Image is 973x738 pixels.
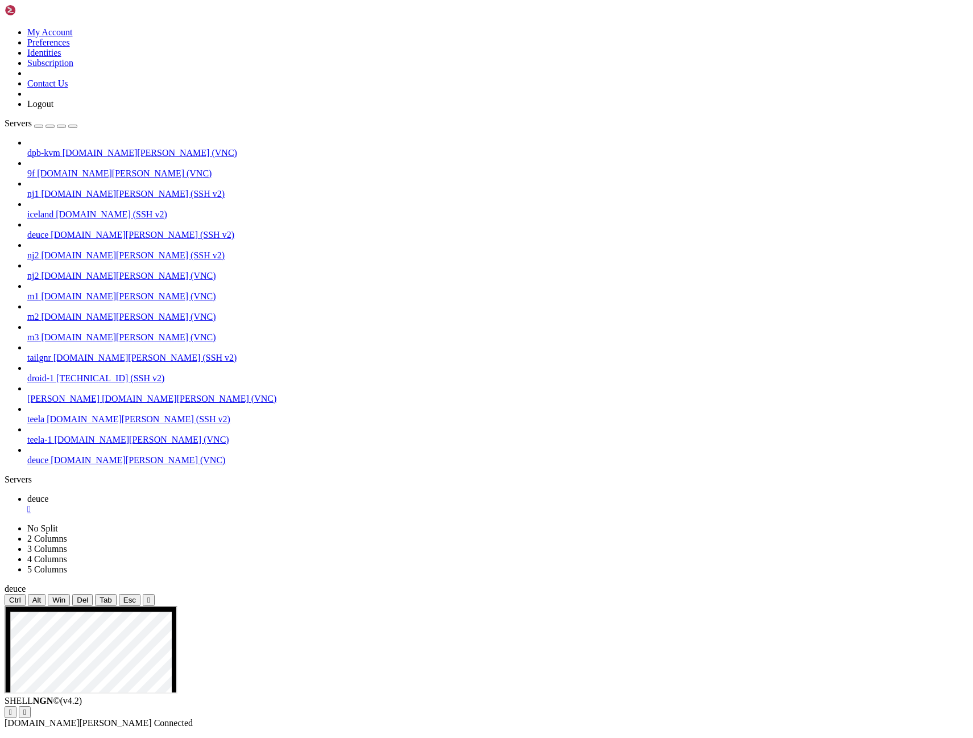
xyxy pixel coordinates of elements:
[27,494,968,514] a: deuce
[27,138,968,158] li: dpb-kvm [DOMAIN_NAME][PERSON_NAME] (VNC)
[27,544,67,554] a: 3 Columns
[27,373,968,384] a: droid-1 [TECHNICAL_ID] (SSH v2)
[27,271,968,281] a: nj2 [DOMAIN_NAME][PERSON_NAME] (VNC)
[27,332,39,342] span: m3
[5,706,16,718] button: 
[63,148,237,158] span: [DOMAIN_NAME][PERSON_NAME] (VNC)
[37,168,212,178] span: [DOMAIN_NAME][PERSON_NAME] (VNC)
[27,220,968,240] li: deuce [DOMAIN_NAME][PERSON_NAME] (SSH v2)
[27,554,67,564] a: 4 Columns
[27,435,968,445] a: teela-1 [DOMAIN_NAME][PERSON_NAME] (VNC)
[41,189,225,199] span: [DOMAIN_NAME][PERSON_NAME] (SSH v2)
[27,322,968,343] li: m3 [DOMAIN_NAME][PERSON_NAME] (VNC)
[28,594,46,606] button: Alt
[41,291,216,301] span: [DOMAIN_NAME][PERSON_NAME] (VNC)
[27,523,58,533] a: No Split
[27,48,61,57] a: Identities
[27,271,39,281] span: nj2
[27,281,968,302] li: m1 [DOMAIN_NAME][PERSON_NAME] (VNC)
[41,312,216,321] span: [DOMAIN_NAME][PERSON_NAME] (VNC)
[41,332,216,342] span: [DOMAIN_NAME][PERSON_NAME] (VNC)
[5,5,70,16] img: Shellngn
[41,271,216,281] span: [DOMAIN_NAME][PERSON_NAME] (VNC)
[52,596,65,604] span: Win
[27,424,968,445] li: teela-1 [DOMAIN_NAME][PERSON_NAME] (VNC)
[53,353,237,362] span: [DOMAIN_NAME][PERSON_NAME] (SSH v2)
[154,718,193,728] span: Connected
[27,168,35,178] span: 9f
[95,594,117,606] button: Tab
[27,494,48,504] span: deuce
[27,209,53,219] span: iceland
[27,332,968,343] a: m3 [DOMAIN_NAME][PERSON_NAME] (VNC)
[27,148,60,158] span: dpb-kvm
[51,230,234,240] span: [DOMAIN_NAME][PERSON_NAME] (SSH v2)
[27,230,968,240] a: deuce [DOMAIN_NAME][PERSON_NAME] (SSH v2)
[143,594,155,606] button: 
[27,384,968,404] li: [PERSON_NAME] [DOMAIN_NAME][PERSON_NAME] (VNC)
[27,312,968,322] a: m2 [DOMAIN_NAME][PERSON_NAME] (VNC)
[27,240,968,261] li: nj2 [DOMAIN_NAME][PERSON_NAME] (SSH v2)
[5,118,32,128] span: Servers
[19,706,31,718] button: 
[5,584,26,593] span: deuce
[5,475,968,485] div: Servers
[27,179,968,199] li: nj1 [DOMAIN_NAME][PERSON_NAME] (SSH v2)
[27,445,968,465] li: deuce [DOMAIN_NAME][PERSON_NAME] (VNC)
[27,38,70,47] a: Preferences
[27,504,968,514] a: 
[27,343,968,363] li: tailgnr [DOMAIN_NAME][PERSON_NAME] (SSH v2)
[147,596,150,604] div: 
[27,353,968,363] a: tailgnr [DOMAIN_NAME][PERSON_NAME] (SSH v2)
[27,230,48,240] span: deuce
[27,564,67,574] a: 5 Columns
[32,596,42,604] span: Alt
[27,250,968,261] a: nj2 [DOMAIN_NAME][PERSON_NAME] (SSH v2)
[27,312,39,321] span: m2
[27,291,39,301] span: m1
[72,594,93,606] button: Del
[5,696,82,706] span: SHELL ©
[27,414,44,424] span: teela
[77,596,88,604] span: Del
[27,373,54,383] span: droid-1
[27,58,73,68] a: Subscription
[27,394,100,403] span: [PERSON_NAME]
[27,414,968,424] a: teela [DOMAIN_NAME][PERSON_NAME] (SSH v2)
[5,118,77,128] a: Servers
[27,404,968,424] li: teela [DOMAIN_NAME][PERSON_NAME] (SSH v2)
[33,696,53,706] b: NGN
[27,250,39,260] span: nj2
[56,373,164,383] span: [TECHNICAL_ID] (SSH v2)
[100,596,112,604] span: Tab
[9,596,21,604] span: Ctrl
[27,363,968,384] li: droid-1 [TECHNICAL_ID] (SSH v2)
[47,414,230,424] span: [DOMAIN_NAME][PERSON_NAME] (SSH v2)
[27,353,51,362] span: tailgnr
[9,708,12,716] div: 
[27,455,48,465] span: deuce
[27,148,968,158] a: dpb-kvm [DOMAIN_NAME][PERSON_NAME] (VNC)
[27,291,968,302] a: m1 [DOMAIN_NAME][PERSON_NAME] (VNC)
[51,455,225,465] span: [DOMAIN_NAME][PERSON_NAME] (VNC)
[41,250,225,260] span: [DOMAIN_NAME][PERSON_NAME] (SSH v2)
[123,596,136,604] span: Esc
[27,302,968,322] li: m2 [DOMAIN_NAME][PERSON_NAME] (VNC)
[27,534,67,543] a: 2 Columns
[119,594,140,606] button: Esc
[102,394,276,403] span: [DOMAIN_NAME][PERSON_NAME] (VNC)
[27,158,968,179] li: 9f [DOMAIN_NAME][PERSON_NAME] (VNC)
[48,594,70,606] button: Win
[23,708,26,716] div: 
[27,435,52,444] span: teela-1
[27,394,968,404] a: [PERSON_NAME] [DOMAIN_NAME][PERSON_NAME] (VNC)
[27,189,968,199] a: nj1 [DOMAIN_NAME][PERSON_NAME] (SSH v2)
[27,168,968,179] a: 9f [DOMAIN_NAME][PERSON_NAME] (VNC)
[55,435,229,444] span: [DOMAIN_NAME][PERSON_NAME] (VNC)
[60,696,82,706] span: 4.2.0
[27,261,968,281] li: nj2 [DOMAIN_NAME][PERSON_NAME] (VNC)
[56,209,167,219] span: [DOMAIN_NAME] (SSH v2)
[27,189,39,199] span: nj1
[5,594,26,606] button: Ctrl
